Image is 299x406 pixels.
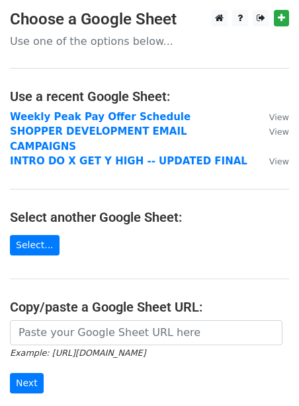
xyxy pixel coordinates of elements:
small: Example: [URL][DOMAIN_NAME] [10,348,146,358]
small: View [269,112,289,122]
p: Use one of the options below... [10,34,289,48]
small: View [269,156,289,166]
input: Next [10,373,44,393]
small: View [269,127,289,137]
a: View [256,155,289,167]
h4: Select another Google Sheet: [10,209,289,225]
a: SHOPPER DEVELOPMENT EMAIL CAMPAIGNS [10,125,187,152]
a: INTRO DO X GET Y HIGH -- UPDATED FINAL [10,155,247,167]
h3: Choose a Google Sheet [10,10,289,29]
a: View [256,125,289,137]
h4: Use a recent Google Sheet: [10,88,289,104]
a: View [256,111,289,123]
input: Paste your Google Sheet URL here [10,320,282,345]
a: Select... [10,235,60,255]
h4: Copy/paste a Google Sheet URL: [10,299,289,315]
a: Weekly Peak Pay Offer Schedule [10,111,191,123]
